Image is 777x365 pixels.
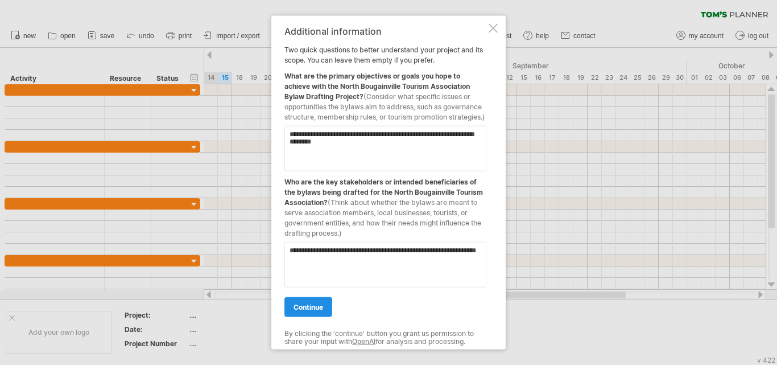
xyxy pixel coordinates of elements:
[284,329,486,346] div: By clicking the 'continue' button you grant us permission to share your input with for analysis a...
[294,302,323,311] span: continue
[284,26,486,339] div: Two quick questions to better understand your project and its scope. You can leave them empty if ...
[352,337,375,346] a: OpenAI
[284,198,481,237] span: (Think about whether the bylaws are meant to serve association members, local businesses, tourist...
[284,65,486,122] div: What are the primary objectives or goals you hope to achieve with the North Bougainville Tourism ...
[284,26,486,36] div: Additional information
[284,171,486,238] div: Who are the key stakeholders or intended beneficiaries of the bylaws being drafted for the North ...
[284,92,485,121] span: (Consider what specific issues or opportunities the bylaws aim to address, such as governance str...
[284,297,332,317] a: continue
